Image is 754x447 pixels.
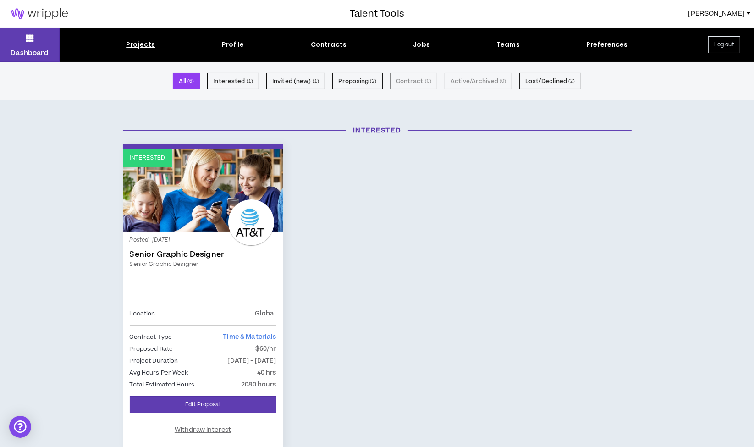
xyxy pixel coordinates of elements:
[370,77,376,85] small: ( 2 )
[130,236,276,244] p: Posted - [DATE]
[207,73,259,89] button: Interested (1)
[266,73,325,89] button: Invited (new) (1)
[130,250,276,259] a: Senior Graphic Designer
[123,149,283,232] a: Interested
[130,309,155,319] p: Location
[116,126,638,135] h3: Interested
[445,73,512,89] button: Active/Archived (0)
[586,40,628,50] div: Preferences
[332,73,383,89] button: Proposing (2)
[255,344,276,354] p: $60/hr
[223,332,276,342] span: Time & Materials
[228,356,276,366] p: [DATE] - [DATE]
[568,77,575,85] small: ( 2 )
[130,332,172,342] p: Contract Type
[130,154,165,162] p: Interested
[130,368,188,378] p: Avg Hours Per Week
[130,420,276,440] button: Withdraw Interest
[500,77,506,85] small: ( 0 )
[130,260,276,268] a: Senior Graphic Designer
[519,73,581,89] button: Lost/Declined (2)
[413,40,430,50] div: Jobs
[313,77,319,85] small: ( 1 )
[247,77,253,85] small: ( 1 )
[688,9,745,19] span: [PERSON_NAME]
[241,380,276,390] p: 2080 hours
[11,48,49,58] p: Dashboard
[173,73,200,89] button: All (6)
[222,40,244,50] div: Profile
[175,426,231,435] span: Withdraw Interest
[9,416,31,438] div: Open Intercom Messenger
[390,73,437,89] button: Contract (0)
[350,7,404,21] h3: Talent Tools
[187,77,194,85] small: ( 6 )
[255,309,276,319] p: Global
[496,40,520,50] div: Teams
[130,396,276,413] a: Edit Proposal
[708,36,740,53] button: Log out
[425,77,431,85] small: ( 0 )
[130,380,195,390] p: Total Estimated Hours
[130,356,178,366] p: Project Duration
[257,368,276,378] p: 40 hrs
[311,40,347,50] div: Contracts
[130,344,173,354] p: Proposed Rate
